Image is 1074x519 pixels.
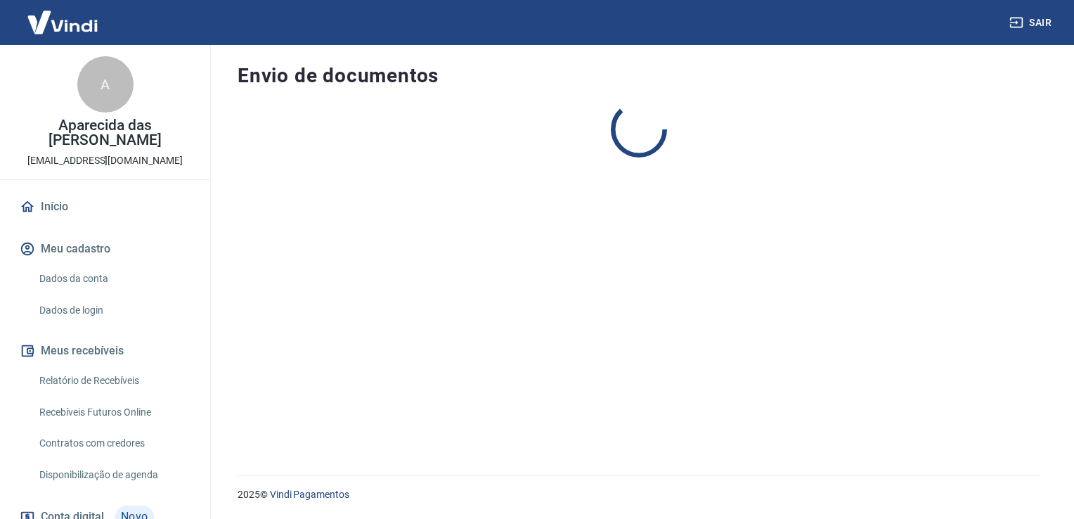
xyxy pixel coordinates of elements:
[34,296,193,325] a: Dados de login
[17,233,193,264] button: Meu cadastro
[77,56,134,113] div: A
[34,366,193,395] a: Relatório de Recebíveis
[238,62,1040,90] h4: Envio de documentos
[17,1,108,44] img: Vindi
[34,264,193,293] a: Dados da conta
[17,191,193,222] a: Início
[1007,10,1057,36] button: Sair
[27,153,183,168] p: [EMAIL_ADDRESS][DOMAIN_NAME]
[11,118,199,148] p: Aparecida das [PERSON_NAME]
[270,489,349,500] a: Vindi Pagamentos
[17,335,193,366] button: Meus recebíveis
[34,398,193,427] a: Recebíveis Futuros Online
[34,429,193,458] a: Contratos com credores
[238,487,1040,502] p: 2025 ©
[34,461,193,489] a: Disponibilização de agenda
